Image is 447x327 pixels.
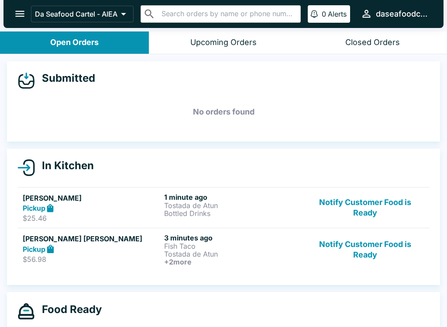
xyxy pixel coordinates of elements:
div: daseafoodcartel [376,9,430,19]
button: Da Seafood Cartel - AIEA [31,6,134,22]
h4: Submitted [35,72,95,85]
h6: + 2 more [164,258,302,266]
h6: 3 minutes ago [164,233,302,242]
div: Upcoming Orders [190,38,257,48]
p: Alerts [328,10,347,18]
strong: Pickup [23,245,45,254]
input: Search orders by name or phone number [159,8,297,20]
button: open drawer [9,3,31,25]
a: [PERSON_NAME]Pickup$25.461 minute agoTostada de AtunBottled DrinksNotify Customer Food is Ready [17,187,430,228]
button: Notify Customer Food is Ready [306,233,424,266]
strong: Pickup [23,204,45,212]
p: Tostada de Atun [164,250,302,258]
p: 0 [322,10,326,18]
h5: [PERSON_NAME] [23,193,161,203]
p: Bottled Drinks [164,209,302,217]
h6: 1 minute ago [164,193,302,202]
p: $25.46 [23,214,161,223]
h4: Food Ready [35,303,102,316]
p: $56.98 [23,255,161,264]
h5: No orders found [17,96,430,128]
button: daseafoodcartel [357,4,433,23]
p: Fish Taco [164,242,302,250]
a: [PERSON_NAME] [PERSON_NAME]Pickup$56.983 minutes agoFish TacoTostada de Atun+2moreNotify Customer... [17,228,430,271]
p: Tostada de Atun [164,202,302,209]
div: Closed Orders [345,38,400,48]
button: Notify Customer Food is Ready [306,193,424,223]
h5: [PERSON_NAME] [PERSON_NAME] [23,233,161,244]
p: Da Seafood Cartel - AIEA [35,10,117,18]
h4: In Kitchen [35,159,94,172]
div: Open Orders [50,38,99,48]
